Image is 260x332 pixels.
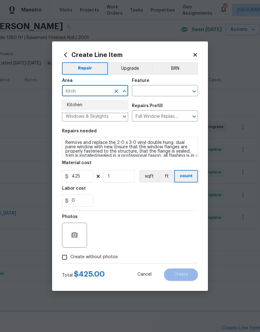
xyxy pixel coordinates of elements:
[120,87,129,96] button: Close
[62,271,105,278] div: Total
[62,78,73,83] h5: Area
[152,62,198,75] button: BRN
[62,62,108,75] button: Repair
[62,51,192,58] h2: Create Line Item
[108,62,152,75] button: Upgrade
[164,268,198,281] button: Create
[132,78,149,83] h5: Feature
[62,161,91,165] h5: Material cost
[112,87,121,96] button: Clear
[62,215,78,219] h5: Photos
[159,170,174,183] button: ft
[62,129,97,133] h5: Repairs needed
[62,137,198,157] textarea: Remove and replace the 2-0 x 3-0 vinyl double hung, dual pane window with new. Ensure that the wi...
[132,104,163,108] h5: Repairs Prefill
[190,87,199,96] button: Open
[74,270,105,278] span: $ 425.00
[120,112,129,121] button: Open
[174,272,188,277] span: Create
[139,170,159,183] button: sqft
[174,170,198,183] button: count
[70,254,118,260] span: Create without photos
[137,272,152,277] span: Cancel
[62,100,128,110] li: Kitchen
[62,186,86,191] h5: Labor cost
[190,112,199,121] button: Open
[128,268,161,281] button: Cancel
